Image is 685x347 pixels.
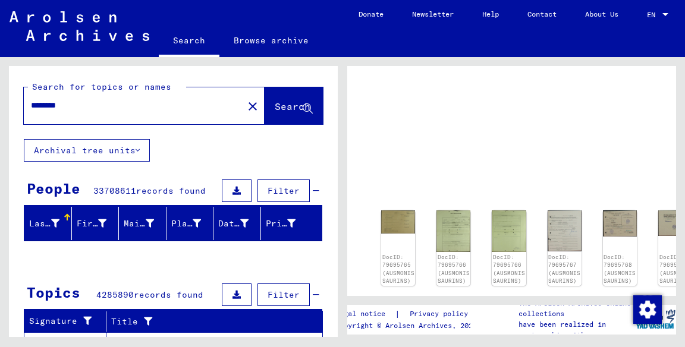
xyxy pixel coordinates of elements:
div: Date of Birth [218,214,263,233]
button: Search [265,87,323,124]
div: Last Name [29,214,74,233]
a: DocID: 79695765 (AUSMONIS SAURINS) [382,254,414,285]
button: Clear [241,94,265,118]
mat-header-cell: Maiden Name [119,207,166,240]
mat-icon: close [246,99,260,113]
a: Browse archive [219,26,323,55]
div: Last Name [29,217,59,230]
span: EN [647,11,660,19]
button: Filter [257,283,310,306]
div: First Name [77,217,107,230]
img: Arolsen_neg.svg [10,11,149,41]
span: 4285890 [96,289,134,300]
mat-header-cell: Date of Birth [213,207,261,240]
div: Date of Birth [218,217,249,230]
mat-header-cell: Last Name [24,207,72,240]
div: Signature [29,312,109,331]
a: DocID: 79695766 (AUSMONIS SAURINS) [438,254,470,285]
a: DocID: 79695768 (AUSMONIS SAURINS) [604,254,636,285]
button: Filter [257,179,310,202]
div: Maiden Name [124,217,154,230]
div: Maiden Name [124,214,169,233]
p: The Arolsen Archives online collections [519,298,635,319]
p: Copyright © Arolsen Archives, 2021 [335,320,482,331]
a: Privacy policy [400,308,482,320]
span: Search [275,100,310,112]
div: Title [111,312,311,331]
img: Change consent [633,295,662,324]
span: 33708611 [93,185,136,196]
img: 001.jpg [381,210,415,234]
mat-label: Search for topics or names [32,81,171,92]
a: DocID: 79695767 (AUSMONIS SAURINS) [548,254,580,285]
img: 001.jpg [548,210,582,251]
div: Place of Birth [171,214,216,233]
img: 001.jpg [603,210,637,236]
a: DocID: 79695766 (AUSMONIS SAURINS) [493,254,525,285]
span: Filter [268,185,300,196]
div: Prisoner # [266,214,311,233]
span: records found [136,185,206,196]
mat-header-cell: Place of Birth [166,207,214,240]
mat-header-cell: First Name [72,207,120,240]
mat-header-cell: Prisoner # [261,207,322,240]
div: Place of Birth [171,217,202,230]
div: People [27,178,80,199]
div: First Name [77,214,122,233]
p: have been realized in partnership with [519,319,635,340]
a: Legal notice [335,308,395,320]
div: Prisoner # [266,217,296,230]
span: Filter [268,289,300,300]
div: Signature [29,315,97,327]
div: | [335,308,482,320]
img: 002.jpg [492,210,526,252]
span: records found [134,289,203,300]
div: Title [111,316,299,328]
a: Search [159,26,219,57]
div: Topics [27,282,80,303]
img: 001.jpg [436,210,470,252]
button: Archival tree units [24,139,150,162]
